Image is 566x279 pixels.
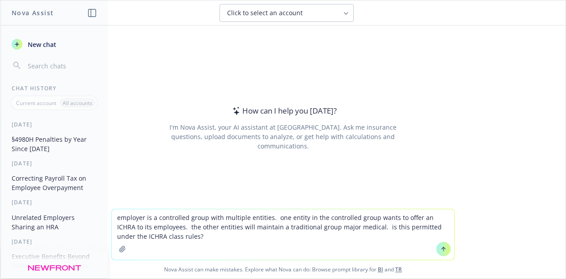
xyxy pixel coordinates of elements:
[1,199,108,206] div: [DATE]
[12,8,54,17] h1: Nova Assist
[8,210,101,234] button: Unrelated Employers Sharing an HRA
[395,266,402,273] a: TR
[227,8,303,17] span: Click to select an account
[8,249,101,273] button: Executive Benefits Beyond Standard Employee Plans
[112,209,454,260] textarea: employer is a controlled group with multiple entities. one entity in the controlled group wants t...
[378,266,383,273] a: BI
[1,238,108,245] div: [DATE]
[157,123,409,151] div: I'm Nova Assist, your AI assistant at [GEOGRAPHIC_DATA]. Ask me insurance questions, upload docum...
[1,85,108,92] div: Chat History
[230,105,337,117] div: How can I help you [DATE]?
[26,59,97,72] input: Search chats
[8,36,101,52] button: New chat
[26,40,56,49] span: New chat
[8,171,101,195] button: Correcting Payroll Tax on Employee Overpayment
[16,99,56,107] p: Current account
[1,160,108,167] div: [DATE]
[1,121,108,128] div: [DATE]
[8,132,101,156] button: §4980H Penalties by Year Since [DATE]
[4,260,562,279] span: Nova Assist can make mistakes. Explore what Nova can do: Browse prompt library for and
[63,99,93,107] p: All accounts
[220,4,354,22] button: Click to select an account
